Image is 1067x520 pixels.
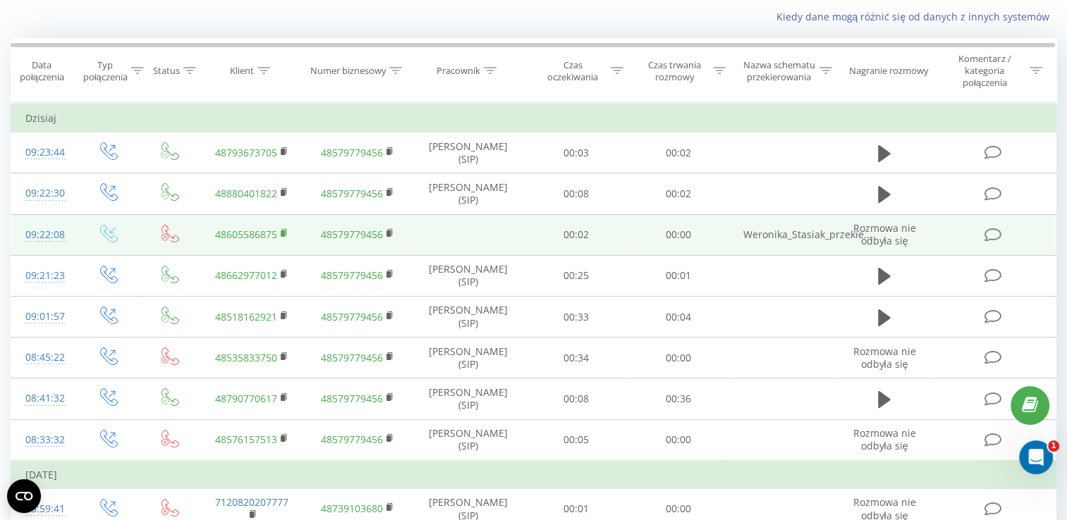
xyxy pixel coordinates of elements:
[411,255,525,296] td: [PERSON_NAME] (SIP)
[411,378,525,419] td: [PERSON_NAME] (SIP)
[25,385,62,412] div: 08:41:32
[1019,440,1053,474] iframe: Intercom live chat
[743,228,872,241] span: Weronika_Stasiak_przekie...
[25,180,62,207] div: 09:22:30
[321,187,383,200] a: 48579779456
[411,419,525,461] td: [PERSON_NAME] (SIP)
[627,132,729,173] td: 00:02
[321,310,383,323] a: 48579779456
[310,65,386,77] div: Numer biznesowy
[776,10,1056,23] a: Kiedy dane mogą różnić się od danych z innych systemów
[627,214,729,255] td: 00:00
[25,344,62,371] div: 08:45:22
[25,221,62,249] div: 09:22:08
[627,297,729,338] td: 00:04
[525,173,628,214] td: 00:08
[215,310,277,323] a: 48518162921
[944,53,1026,89] div: Komentarz / kategoria połączenia
[853,345,915,371] span: Rozmowa nie odbyła się
[627,173,729,214] td: 00:02
[25,139,62,166] div: 09:23:44
[525,297,628,338] td: 00:33
[321,433,383,446] a: 48579779456
[25,303,62,330] div: 09:01:57
[321,268,383,282] a: 48579779456
[411,338,525,378] td: [PERSON_NAME] (SIP)
[627,378,729,419] td: 00:36
[742,59,816,83] div: Nazwa schematu przekierowania
[11,461,1056,489] td: [DATE]
[25,262,62,290] div: 09:21:23
[538,59,608,83] div: Czas oczekiwania
[1048,440,1059,452] span: 1
[215,392,277,405] a: 48790770617
[215,228,277,241] a: 48605586875
[321,146,383,159] a: 48579779456
[83,59,128,83] div: Typ połączenia
[411,297,525,338] td: [PERSON_NAME] (SIP)
[11,104,1056,132] td: Dzisiaj
[215,495,288,509] a: 7120820207777
[215,433,277,446] a: 48576157513
[849,65,929,77] div: Nagranie rozmowy
[411,132,525,173] td: [PERSON_NAME] (SIP)
[321,392,383,405] a: 48579779456
[215,351,277,364] a: 48535833750
[411,173,525,214] td: [PERSON_NAME] (SIP)
[525,338,628,378] td: 00:34
[215,146,277,159] a: 48793673705
[640,59,709,83] div: Czas trwania rozmowy
[627,419,729,461] td: 00:00
[525,255,628,296] td: 00:25
[11,59,73,83] div: Data połączenia
[321,351,383,364] a: 48579779456
[525,419,628,461] td: 00:05
[525,132,628,173] td: 00:03
[230,65,254,77] div: Klient
[321,502,383,515] a: 48739103680
[321,228,383,241] a: 48579779456
[215,187,277,200] a: 48880401822
[437,65,480,77] div: Pracownik
[7,479,41,513] button: Open CMP widget
[853,221,915,247] span: Rozmowa nie odbyła się
[525,378,628,419] td: 00:08
[153,65,180,77] div: Status
[627,338,729,378] td: 00:00
[525,214,628,255] td: 00:02
[627,255,729,296] td: 00:01
[25,426,62,454] div: 08:33:32
[215,268,277,282] a: 48662977012
[853,426,915,452] span: Rozmowa nie odbyła się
